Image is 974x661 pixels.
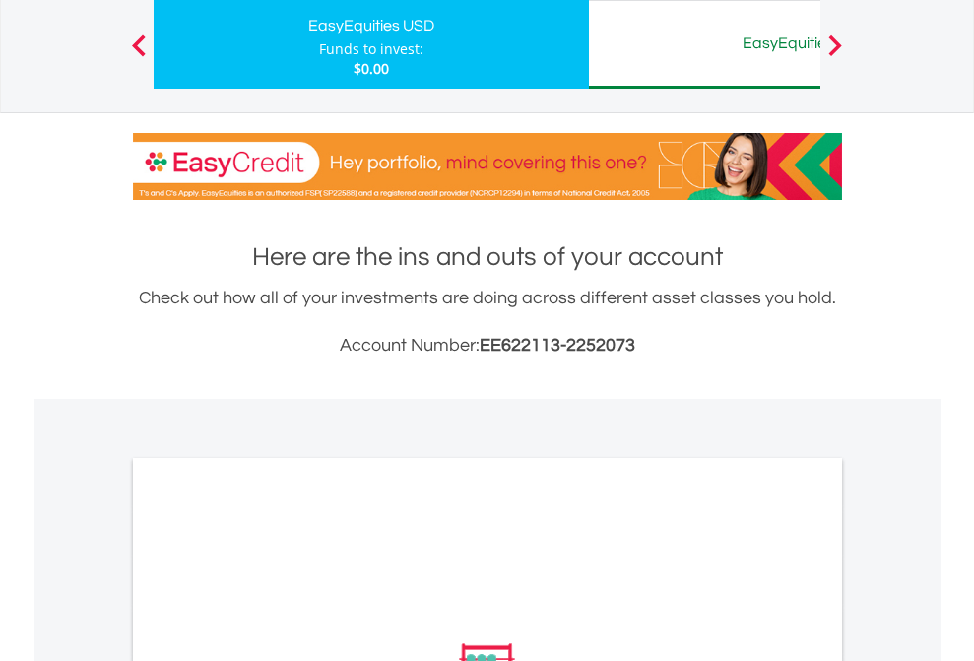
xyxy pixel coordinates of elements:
h3: Account Number: [133,332,842,360]
span: $0.00 [354,59,389,78]
h1: Here are the ins and outs of your account [133,239,842,275]
div: EasyEquities USD [165,12,577,39]
img: EasyCredit Promotion Banner [133,133,842,200]
button: Previous [119,44,159,64]
span: EE622113-2252073 [480,336,635,355]
div: Check out how all of your investments are doing across different asset classes you hold. [133,285,842,360]
div: Funds to invest: [319,39,423,59]
button: Next [815,44,855,64]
